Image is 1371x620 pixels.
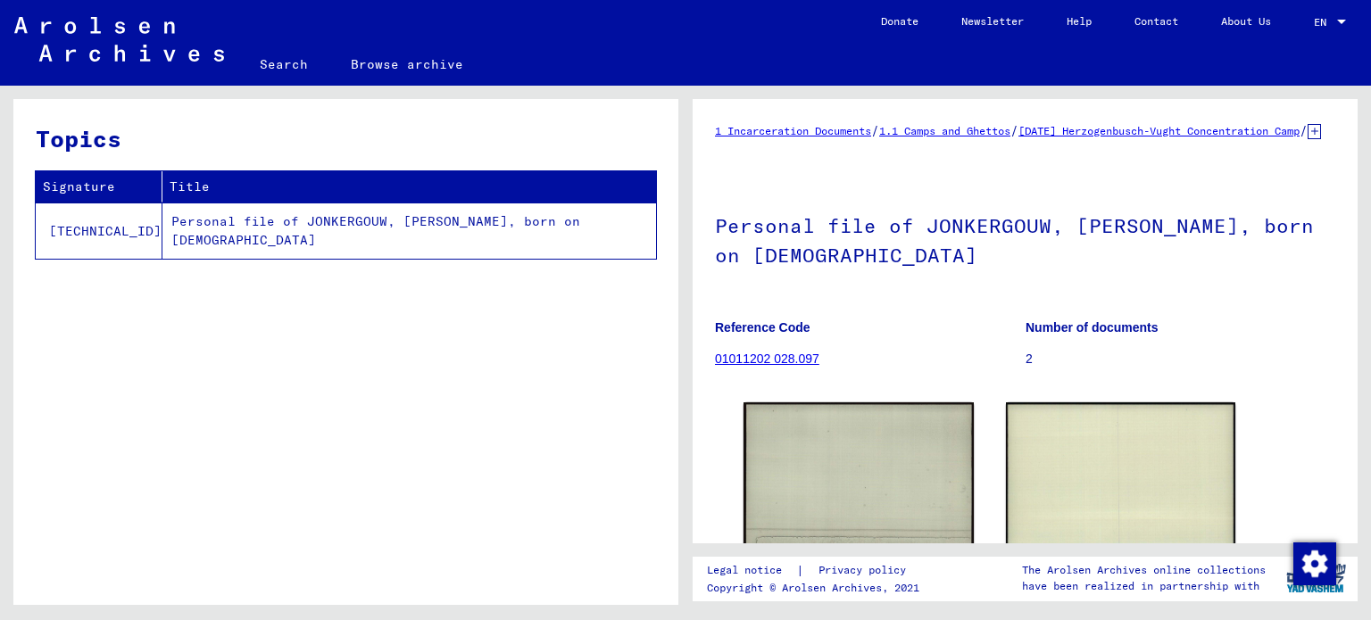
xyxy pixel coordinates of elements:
[1314,16,1334,29] span: EN
[162,171,656,203] th: Title
[36,203,162,259] td: [TECHNICAL_ID]
[36,121,655,156] h3: Topics
[879,124,1010,137] a: 1.1 Camps and Ghettos
[871,122,879,138] span: /
[14,17,224,62] img: Arolsen_neg.svg
[715,320,810,335] b: Reference Code
[707,561,796,580] a: Legal notice
[804,561,927,580] a: Privacy policy
[1293,542,1336,585] img: Change consent
[1026,350,1335,368] p: 2
[1022,578,1266,594] p: have been realized in partnership with
[715,185,1335,293] h1: Personal file of JONKERGOUW, [PERSON_NAME], born on [DEMOGRAPHIC_DATA]
[707,561,927,580] div: |
[715,124,871,137] a: 1 Incarceration Documents
[1022,562,1266,578] p: The Arolsen Archives online collections
[715,351,819,366] a: 01011202 028.097
[238,43,329,86] a: Search
[162,203,656,259] td: Personal file of JONKERGOUW, [PERSON_NAME], born on [DEMOGRAPHIC_DATA]
[329,43,485,86] a: Browse archive
[36,171,162,203] th: Signature
[1026,320,1159,335] b: Number of documents
[1283,556,1350,600] img: yv_logo.png
[707,580,927,596] p: Copyright © Arolsen Archives, 2021
[1018,124,1300,137] a: [DATE] Herzogenbusch-Vught Concentration Camp
[1300,122,1308,138] span: /
[1292,541,1335,584] div: Change consent
[1010,122,1018,138] span: /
